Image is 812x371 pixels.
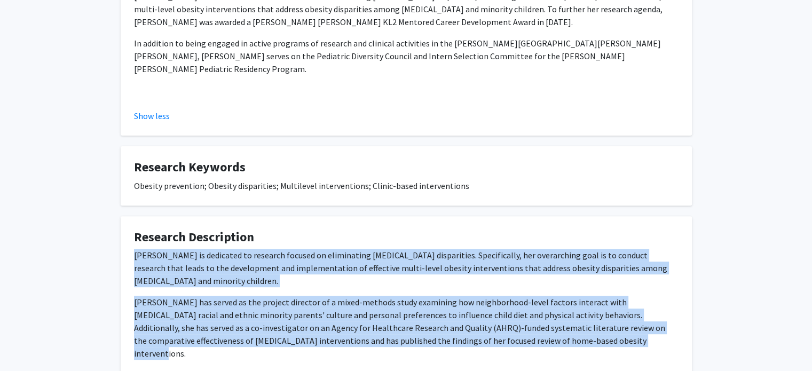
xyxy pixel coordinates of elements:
h4: Research Description [134,230,679,245]
h4: Research Keywords [134,160,679,175]
p: [PERSON_NAME] has served as the project director of a mixed-methods study examining how neighborh... [134,296,679,360]
iframe: Chat [8,323,45,363]
button: Show less [134,109,170,122]
p: [PERSON_NAME] is dedicated to research focused on eliminating [MEDICAL_DATA] disparities. Specifi... [134,249,679,287]
div: Obesity prevention; Obesity disparities; Multilevel interventions; Clinic-based interventions [134,179,679,192]
p: In addition to being engaged in active programs of research and clinical activities in the [PERSO... [134,37,679,75]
